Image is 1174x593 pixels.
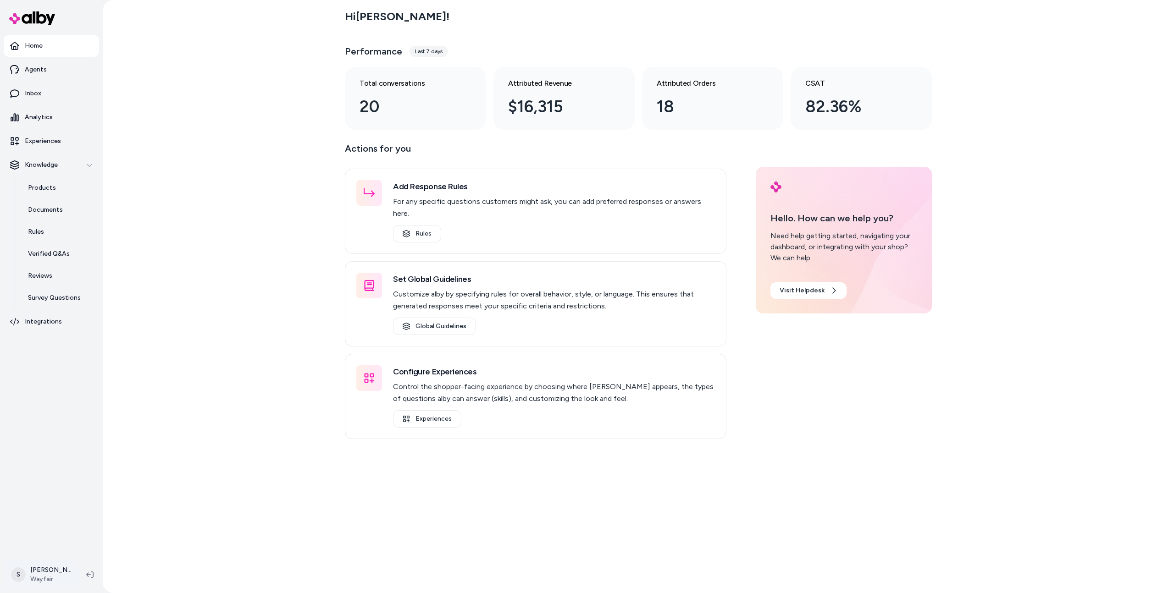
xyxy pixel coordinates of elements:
button: Knowledge [4,154,99,176]
p: Products [28,183,56,192]
a: Attributed Orders 18 [642,67,783,130]
p: Analytics [25,113,53,122]
p: Survey Questions [28,293,81,302]
p: For any specific questions customers might ask, you can add preferred responses or answers here. [393,196,715,220]
h3: Attributed Orders [657,78,754,89]
a: Agents [4,59,99,81]
h3: Total conversations [360,78,457,89]
a: Experiences [393,410,461,428]
h3: CSAT [805,78,903,89]
h3: Add Response Rules [393,180,715,193]
img: alby Logo [770,181,781,192]
p: Customize alby by specifying rules for overall behavior, style, or language. This ensures that ge... [393,288,715,312]
div: 18 [657,94,754,119]
a: Rules [393,225,441,242]
p: Agents [25,65,47,74]
a: Integrations [4,311,99,333]
div: 82.36% [805,94,903,119]
a: Products [19,177,99,199]
button: S[PERSON_NAME]Wayfair [6,560,79,589]
p: Verified Q&As [28,249,70,258]
p: [PERSON_NAME] [30,566,72,575]
a: Documents [19,199,99,221]
img: alby Logo [9,11,55,25]
p: Hello. How can we help you? [770,211,917,225]
h3: Set Global Guidelines [393,273,715,286]
p: Inbox [25,89,41,98]
a: Visit Helpdesk [770,282,847,299]
p: Home [25,41,43,50]
p: Actions for you [345,141,726,163]
a: Survey Questions [19,287,99,309]
a: Total conversations 20 [345,67,486,130]
a: Experiences [4,130,99,152]
a: Global Guidelines [393,318,476,335]
a: Attributed Revenue $16,315 [493,67,635,130]
p: Experiences [25,137,61,146]
h3: Performance [345,45,402,58]
a: Home [4,35,99,57]
div: Last 7 days [410,46,448,57]
p: Control the shopper-facing experience by choosing where [PERSON_NAME] appears, the types of quest... [393,381,715,405]
a: CSAT 82.36% [791,67,932,130]
a: Rules [19,221,99,243]
p: Integrations [25,317,62,326]
h2: Hi [PERSON_NAME] ! [345,10,449,23]
p: Rules [28,227,44,236]
a: Verified Q&As [19,243,99,265]
div: 20 [360,94,457,119]
div: $16,315 [508,94,605,119]
a: Reviews [19,265,99,287]
div: Need help getting started, navigating your dashboard, or integrating with your shop? We can help. [770,231,917,264]
p: Documents [28,205,63,214]
h3: Configure Experiences [393,365,715,378]
p: Reviews [28,271,52,280]
p: Knowledge [25,160,58,170]
span: S [11,567,26,582]
a: Inbox [4,82,99,104]
a: Analytics [4,106,99,128]
span: Wayfair [30,575,72,584]
h3: Attributed Revenue [508,78,605,89]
